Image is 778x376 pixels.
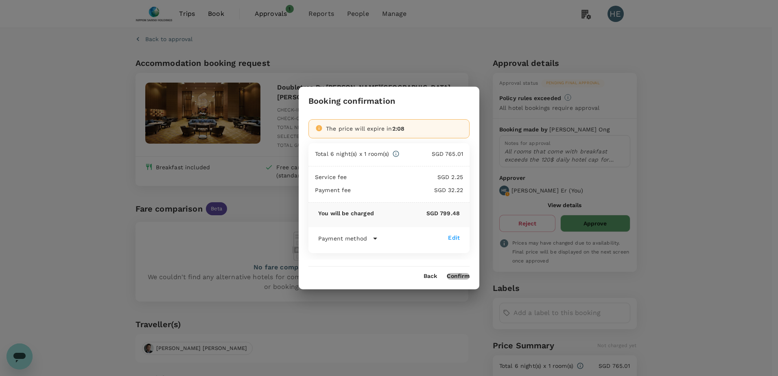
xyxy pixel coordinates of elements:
[315,173,347,181] p: Service fee
[351,186,463,194] p: SGD 32.22
[347,173,463,181] p: SGD 2.25
[315,150,389,158] p: Total 6 night(s) x 1 room(s)
[318,234,367,243] p: Payment method
[308,96,395,106] h3: Booking confirmation
[315,186,351,194] p: Payment fee
[374,209,460,217] p: SGD 799.48
[326,125,463,133] div: The price will expire in
[447,273,470,280] button: Confirm
[400,150,463,158] p: SGD 765.01
[318,209,374,217] p: You will be charged
[424,273,437,280] button: Back
[448,234,460,242] div: Edit
[392,125,405,132] span: 2:08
